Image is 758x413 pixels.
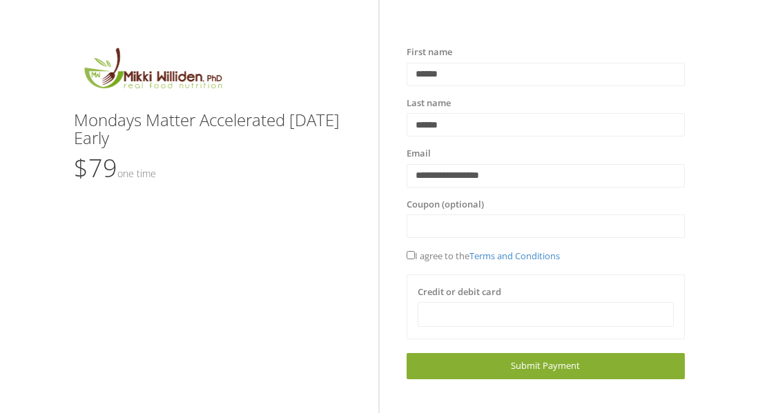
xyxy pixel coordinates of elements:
[407,97,451,110] label: Last name
[407,46,452,59] label: First name
[511,359,580,372] span: Submit Payment
[74,151,156,185] span: $79
[407,147,431,161] label: Email
[117,167,156,180] small: One time
[74,111,352,148] h3: Mondays Matter Accelerated [DATE] Early
[407,353,685,379] a: Submit Payment
[427,309,665,321] iframe: Secure card payment input frame
[418,285,501,299] label: Credit or debit card
[74,46,231,97] img: MikkiLogoMain.png
[407,250,560,262] span: I agree to the
[469,250,560,262] a: Terms and Conditions
[407,198,484,212] label: Coupon (optional)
